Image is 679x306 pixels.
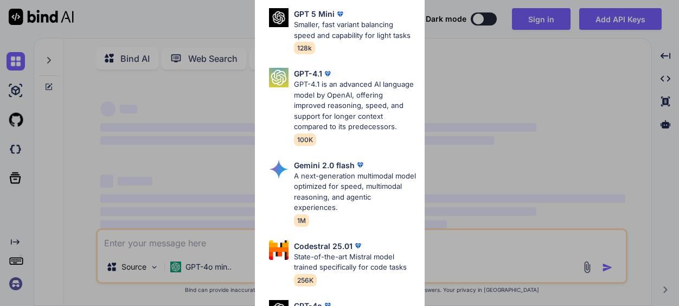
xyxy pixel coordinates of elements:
p: GPT 5 Mini [294,8,335,20]
span: 100K [294,133,316,146]
img: premium [353,240,363,251]
p: Smaller, fast variant balancing speed and capability for light tasks [294,20,416,41]
img: premium [355,160,366,170]
p: Codestral 25.01 [294,240,353,252]
p: A next-generation multimodal model optimized for speed, multimodal reasoning, and agentic experie... [294,171,416,213]
img: premium [322,68,333,79]
span: 256K [294,274,317,286]
span: 128k [294,42,315,54]
p: Gemini 2.0 flash [294,160,355,171]
img: premium [335,9,345,20]
p: GPT-4.1 [294,68,322,79]
span: 1M [294,214,309,227]
p: GPT-4.1 is an advanced AI language model by OpenAI, offering improved reasoning, speed, and suppo... [294,79,416,132]
p: State-of-the-art Mistral model trained specifically for code tasks [294,252,416,273]
img: Pick Models [269,68,289,87]
img: Pick Models [269,160,289,179]
img: Pick Models [269,240,289,260]
img: Pick Models [269,8,289,27]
